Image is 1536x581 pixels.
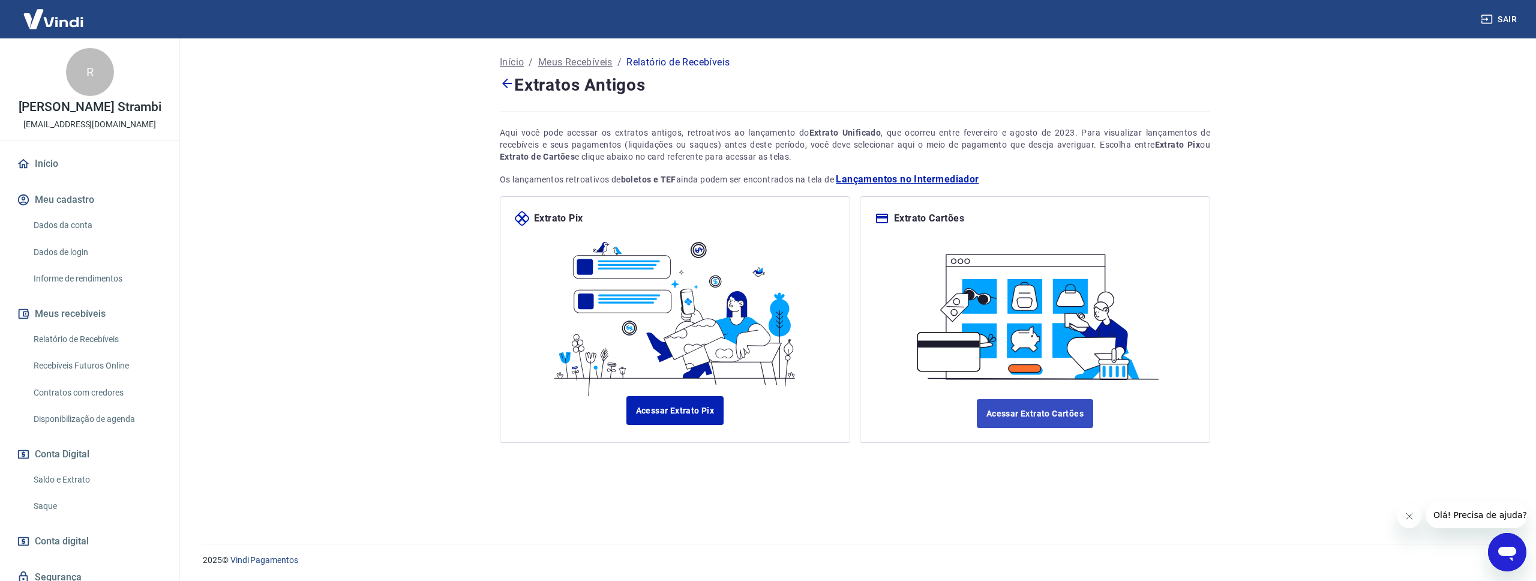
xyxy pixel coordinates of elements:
[14,187,165,213] button: Meu cadastro
[621,175,676,184] strong: boletos e TEF
[1488,533,1526,571] iframe: Botão para abrir a janela de mensagens
[1426,502,1526,528] iframe: Mensagem da empresa
[14,301,165,327] button: Meus recebíveis
[538,55,613,70] a: Meus Recebíveis
[529,55,533,70] p: /
[1478,8,1522,31] button: Sair
[809,128,881,137] strong: Extrato Unificado
[14,1,92,37] img: Vindi
[19,101,161,113] p: [PERSON_NAME] Strambi
[500,55,524,70] a: Início
[14,441,165,468] button: Conta Digital
[626,55,730,70] p: Relatório de Recebíveis
[500,127,1210,163] div: Aqui você pode acessar os extratos antigos, retroativos ao lançamento do , que ocorreu entre feve...
[29,494,165,519] a: Saque
[1397,504,1421,528] iframe: Fechar mensagem
[23,118,156,131] p: [EMAIL_ADDRESS][DOMAIN_NAME]
[894,211,964,226] p: Extrato Cartões
[29,407,165,432] a: Disponibilização de agenda
[500,152,575,161] strong: Extrato de Cartões
[836,172,979,187] a: Lançamentos no Intermediador
[29,266,165,291] a: Informe de rendimentos
[617,55,622,70] p: /
[66,48,114,96] div: R
[977,399,1093,428] a: Acessar Extrato Cartões
[626,396,724,425] a: Acessar Extrato Pix
[534,211,583,226] p: Extrato Pix
[14,151,165,177] a: Início
[29,354,165,378] a: Recebíveis Futuros Online
[29,381,165,405] a: Contratos com credores
[29,327,165,352] a: Relatório de Recebíveis
[203,554,1507,567] p: 2025 ©
[230,555,298,565] a: Vindi Pagamentos
[29,213,165,238] a: Dados da conta
[35,533,89,550] span: Conta digital
[547,226,803,396] img: ilustrapix.38d2ed8fdf785898d64e9b5bf3a9451d.svg
[907,240,1163,385] img: ilustracard.1447bf24807628a904eb562bb34ea6f9.svg
[500,172,1210,187] p: Os lançamentos retroativos de ainda podem ser encontrados na tela de
[14,528,165,555] a: Conta digital
[29,240,165,265] a: Dados de login
[7,8,101,18] span: Olá! Precisa de ajuda?
[500,72,1210,97] h4: Extratos Antigos
[1155,140,1201,149] strong: Extrato Pix
[29,468,165,492] a: Saldo e Extrato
